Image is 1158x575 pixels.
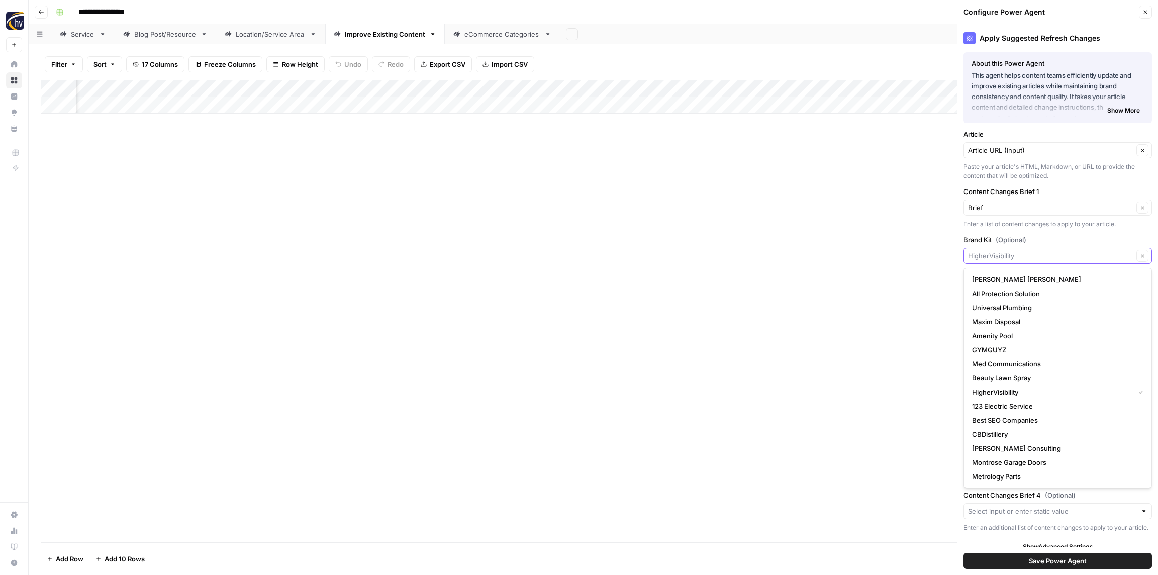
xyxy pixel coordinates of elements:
[972,443,1139,453] span: [PERSON_NAME] Consulting
[282,59,318,69] span: Row Height
[968,251,1133,261] input: HigherVisibility
[972,331,1139,341] span: Amenity Pool
[972,274,1139,284] span: [PERSON_NAME] [PERSON_NAME]
[6,121,22,137] a: Your Data
[1107,106,1140,115] span: Show More
[93,59,107,69] span: Sort
[414,56,472,72] button: Export CSV
[972,387,1130,397] span: HigherVisibility
[126,56,184,72] button: 17 Columns
[972,359,1139,369] span: Med Communications
[972,415,1139,425] span: Best SEO Companies
[6,555,22,571] button: Help + Support
[464,29,540,39] div: eCommerce Categories
[329,56,368,72] button: Undo
[6,12,24,30] img: HigherVisibility Logo
[6,88,22,105] a: Insights
[89,551,151,567] button: Add 10 Rows
[963,186,1152,197] label: Content Changes Brief 1
[345,29,425,39] div: Improve Existing Content
[115,24,216,44] a: Blog Post/Resource
[968,145,1133,155] input: Article URL (Input)
[51,59,67,69] span: Filter
[445,24,560,44] a: eCommerce Categories
[6,72,22,88] a: Browse
[972,471,1139,482] span: Metrology Parts
[388,59,404,69] span: Redo
[6,56,22,72] a: Home
[972,317,1139,327] span: Maxim Disposal
[996,235,1026,245] span: (Optional)
[6,8,22,33] button: Workspace: HigherVisibility
[1103,104,1144,117] button: Show More
[963,129,1152,139] label: Article
[963,235,1152,245] label: Brand Kit
[56,554,83,564] span: Add Row
[1045,490,1076,500] span: (Optional)
[216,24,325,44] a: Location/Service Area
[1029,556,1087,566] span: Save Power Agent
[142,59,178,69] span: 17 Columns
[963,32,1152,44] div: Apply Suggested Refresh Changes
[6,105,22,121] a: Opportunities
[372,56,410,72] button: Redo
[344,59,361,69] span: Undo
[105,554,145,564] span: Add 10 Rows
[972,429,1139,439] span: CBDistillery
[41,551,89,567] button: Add Row
[492,59,528,69] span: Import CSV
[266,56,325,72] button: Row Height
[236,29,306,39] div: Location/Service Area
[325,24,445,44] a: Improve Existing Content
[963,162,1152,180] div: Paste your article's HTML, Markdown, or URL to provide the content that will be optimized.
[430,59,465,69] span: Export CSV
[963,523,1152,532] div: Enter an additional list of content changes to apply to your article.
[45,56,83,72] button: Filter
[968,506,1136,516] input: Select input or enter static value
[968,203,1133,213] input: Brief
[1023,542,1093,551] span: Show Advanced Settings
[972,345,1139,355] span: GYMGUYZ
[204,59,256,69] span: Freeze Columns
[6,539,22,555] a: Learning Hub
[972,289,1139,299] span: All Protection Solution
[972,303,1139,313] span: Universal Plumbing
[188,56,262,72] button: Freeze Columns
[972,58,1144,68] div: About this Power Agent
[87,56,122,72] button: Sort
[972,457,1139,467] span: Montrose Garage Doors
[972,373,1139,383] span: Beauty Lawn Spray
[6,507,22,523] a: Settings
[963,490,1152,500] label: Content Changes Brief 4
[972,401,1139,411] span: 123 Electric Service
[134,29,197,39] div: Blog Post/Resource
[6,523,22,539] a: Usage
[972,70,1144,113] p: This agent helps content teams efficiently update and improve existing articles while maintaining...
[51,24,115,44] a: Service
[71,29,95,39] div: Service
[476,56,534,72] button: Import CSV
[963,220,1152,229] div: Enter a list of content changes to apply to your article.
[963,553,1152,569] button: Save Power Agent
